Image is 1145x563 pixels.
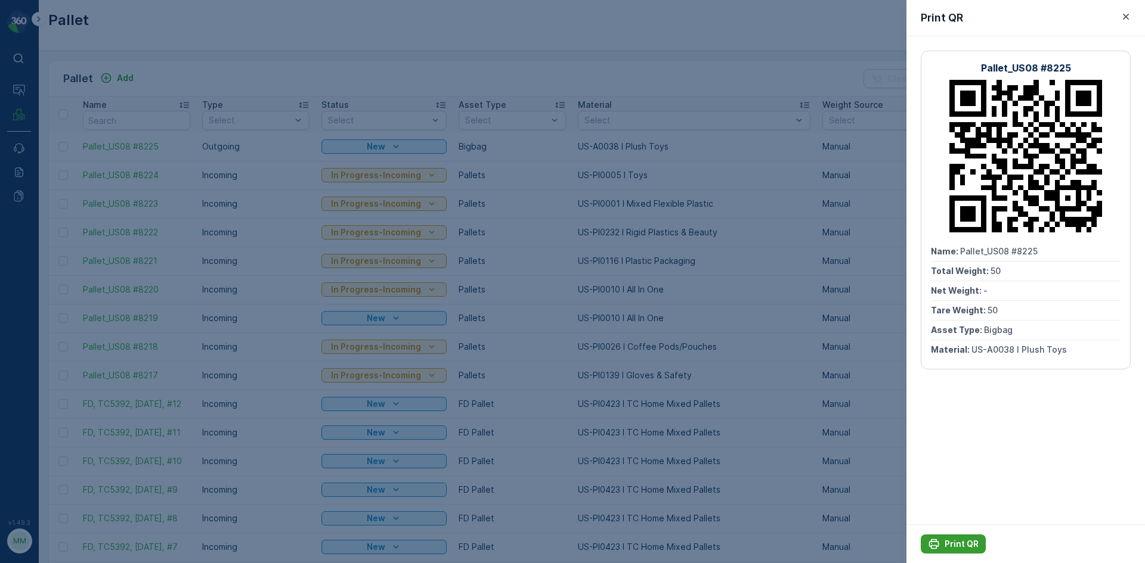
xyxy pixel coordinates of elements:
[70,539,80,549] span: 50
[10,274,63,284] span: Asset Type :
[983,285,988,296] span: -
[63,274,92,284] span: Bigbag
[988,305,998,315] span: 50
[10,235,63,245] span: Net Weight :
[931,246,960,256] span: Name :
[10,254,67,265] span: Tare Weight :
[51,294,146,304] span: US-A0038 I Plush Toys
[984,325,1013,335] span: Bigbag
[971,344,1067,354] span: US-A0038 I Plush Toys
[70,215,80,225] span: 50
[960,246,1038,256] span: Pallet_US08 #8225
[921,10,963,26] p: Print QR
[931,344,971,354] span: Material :
[931,305,988,315] span: Tare Weight :
[67,254,77,265] span: 50
[527,10,615,24] p: Pallet_US08 #8212
[10,519,39,529] span: Name :
[931,285,983,296] span: Net Weight :
[931,266,991,276] span: Total Weight :
[931,325,984,335] span: Asset Type :
[10,294,51,304] span: Material :
[39,519,116,529] span: Pallet_US08 #8213
[10,539,70,549] span: Total Weight :
[945,538,979,550] p: Print QR
[527,334,615,348] p: Pallet_US08 #8213
[39,195,116,206] span: Pallet_US08 #8212
[921,534,986,553] button: Print QR
[991,266,1001,276] span: 50
[981,61,1071,75] p: Pallet_US08 #8225
[63,235,67,245] span: -
[10,215,70,225] span: Total Weight :
[10,195,39,206] span: Name :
